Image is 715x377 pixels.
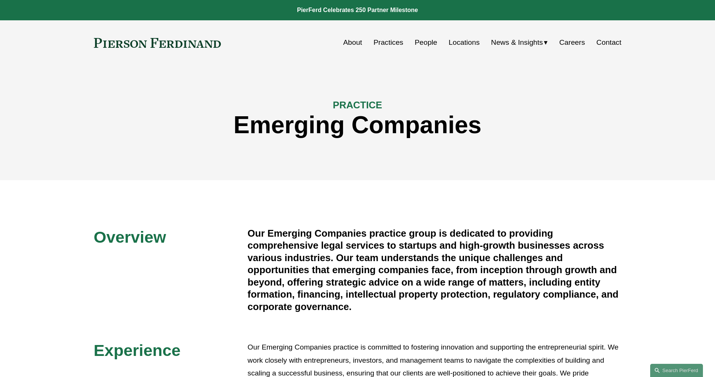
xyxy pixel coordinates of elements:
span: Overview [94,228,166,246]
a: About [343,35,362,50]
span: PRACTICE [333,100,382,110]
a: Locations [449,35,479,50]
a: Contact [596,35,621,50]
h4: Our Emerging Companies practice group is dedicated to providing comprehensive legal services to s... [248,227,622,313]
a: Search this site [650,364,703,377]
span: News & Insights [491,36,543,49]
a: People [415,35,437,50]
a: Careers [559,35,585,50]
span: Experience [94,341,181,359]
a: folder dropdown [491,35,548,50]
h1: Emerging Companies [94,111,622,139]
a: Practices [374,35,403,50]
